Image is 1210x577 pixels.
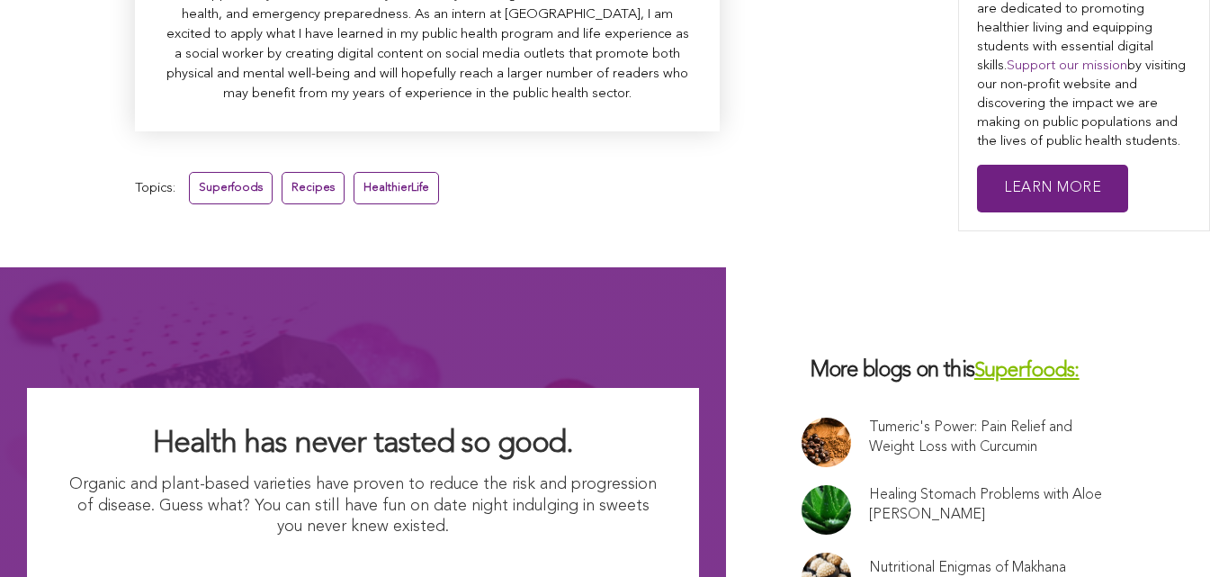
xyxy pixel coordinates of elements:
a: Healing Stomach Problems with Aloe [PERSON_NAME] [869,485,1119,525]
h2: Health has never tasted so good. [63,424,663,464]
a: Superfoods [189,172,273,203]
p: Organic and plant-based varieties have proven to reduce the risk and progression of disease. Gues... [63,474,663,537]
iframe: Chat Widget [1120,491,1210,577]
a: HealthierLife [354,172,439,203]
a: Superfoods: [974,361,1080,382]
h3: More blogs on this [802,357,1134,385]
a: Tumeric's Power: Pain Relief and Weight Loss with Curcumin [869,418,1119,457]
a: Recipes [282,172,345,203]
a: Learn More [977,165,1128,212]
span: Topics: [135,176,175,201]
